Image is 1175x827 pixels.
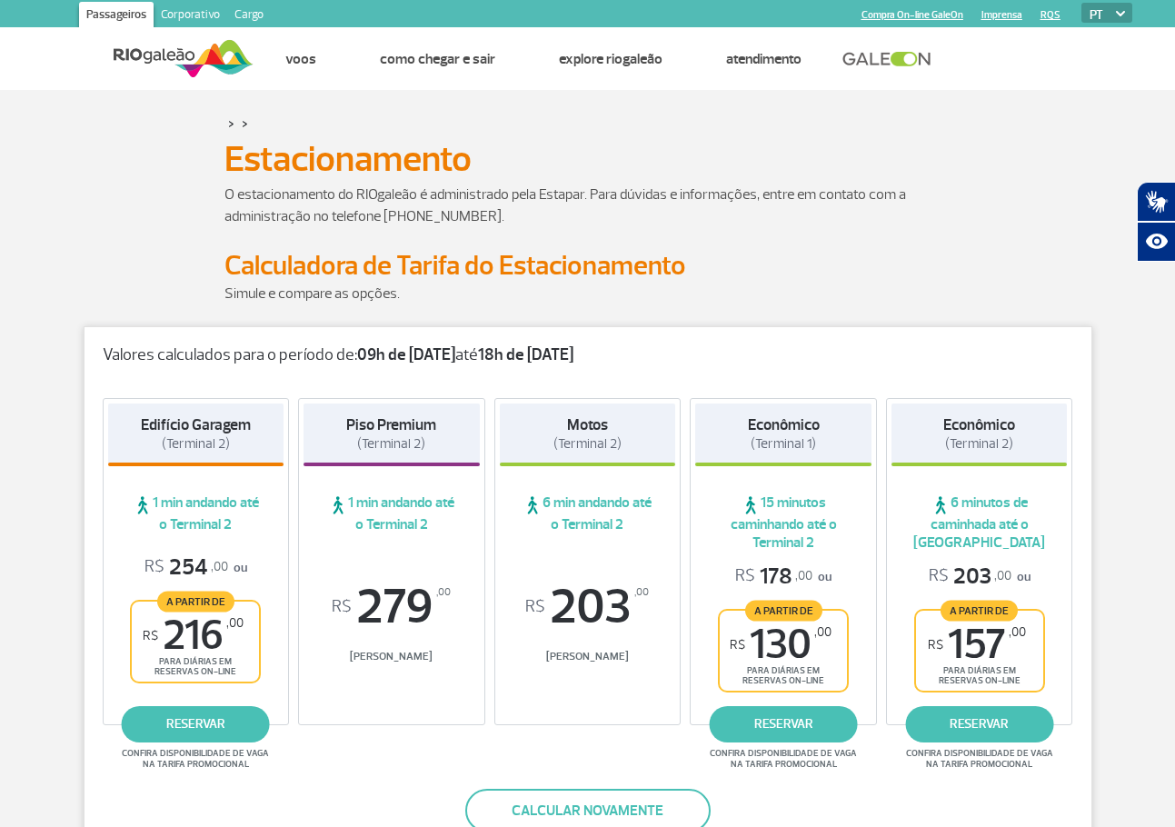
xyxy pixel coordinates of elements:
[735,563,831,591] p: ou
[730,637,745,653] sup: R$
[304,583,480,632] span: 279
[748,415,820,434] strong: Econômico
[553,435,622,453] span: (Terminal 2)
[891,493,1068,552] span: 6 minutos de caminhada até o [GEOGRAPHIC_DATA]
[103,345,1073,365] p: Valores calculados para o período de: até
[224,144,951,174] h1: Estacionamento
[357,344,455,365] strong: 09h de [DATE]
[814,624,831,640] sup: ,00
[141,415,251,434] strong: Edifício Garagem
[981,9,1022,21] a: Imprensa
[227,2,271,31] a: Cargo
[1137,182,1175,262] div: Plugin de acessibilidade da Hand Talk.
[928,624,1026,665] span: 157
[108,493,284,533] span: 1 min andando até o Terminal 2
[224,249,951,283] h2: Calculadora de Tarifa do Estacionamento
[903,748,1056,770] span: Confira disponibilidade de vaga na tarifa promocional
[500,493,676,533] span: 6 min andando até o Terminal 2
[559,50,662,68] a: Explore RIOgaleão
[143,615,244,656] span: 216
[695,493,871,552] span: 15 minutos caminhando até o Terminal 2
[285,50,316,68] a: Voos
[735,665,831,686] span: para diárias em reservas on-line
[941,600,1018,621] span: A partir de
[304,650,480,663] span: [PERSON_NAME]
[943,415,1015,434] strong: Econômico
[436,583,451,603] sup: ,00
[929,563,1031,591] p: ou
[224,283,951,304] p: Simule e compare as opções.
[228,113,234,134] a: >
[144,553,228,582] span: 254
[122,706,270,742] a: reservar
[154,2,227,31] a: Corporativo
[242,113,248,134] a: >
[567,415,608,434] strong: Motos
[730,624,831,665] span: 130
[945,435,1013,453] span: (Terminal 2)
[380,50,495,68] a: Como chegar e sair
[1009,624,1026,640] sup: ,00
[357,435,425,453] span: (Terminal 2)
[500,583,676,632] span: 203
[119,748,272,770] span: Confira disponibilidade de vaga na tarifa promocional
[745,600,822,621] span: A partir de
[726,50,802,68] a: Atendimento
[144,553,247,582] p: ou
[735,563,812,591] span: 178
[929,563,1011,591] span: 203
[478,344,573,365] strong: 18h de [DATE]
[1137,222,1175,262] button: Abrir recursos assistivos.
[157,591,234,612] span: A partir de
[224,184,951,227] p: O estacionamento do RIOgaleão é administrado pela Estapar. Para dúvidas e informações, entre em c...
[905,706,1053,742] a: reservar
[226,615,244,631] sup: ,00
[710,706,858,742] a: reservar
[147,656,244,677] span: para diárias em reservas on-line
[707,748,860,770] span: Confira disponibilidade de vaga na tarifa promocional
[861,9,963,21] a: Compra On-line GaleOn
[751,435,816,453] span: (Terminal 1)
[304,493,480,533] span: 1 min andando até o Terminal 2
[931,665,1028,686] span: para diárias em reservas on-line
[500,650,676,663] span: [PERSON_NAME]
[1137,182,1175,222] button: Abrir tradutor de língua de sinais.
[346,415,436,434] strong: Piso Premium
[162,435,230,453] span: (Terminal 2)
[525,597,545,617] sup: R$
[1041,9,1060,21] a: RQS
[79,2,154,31] a: Passageiros
[634,583,649,603] sup: ,00
[143,628,158,643] sup: R$
[928,637,943,653] sup: R$
[332,597,352,617] sup: R$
